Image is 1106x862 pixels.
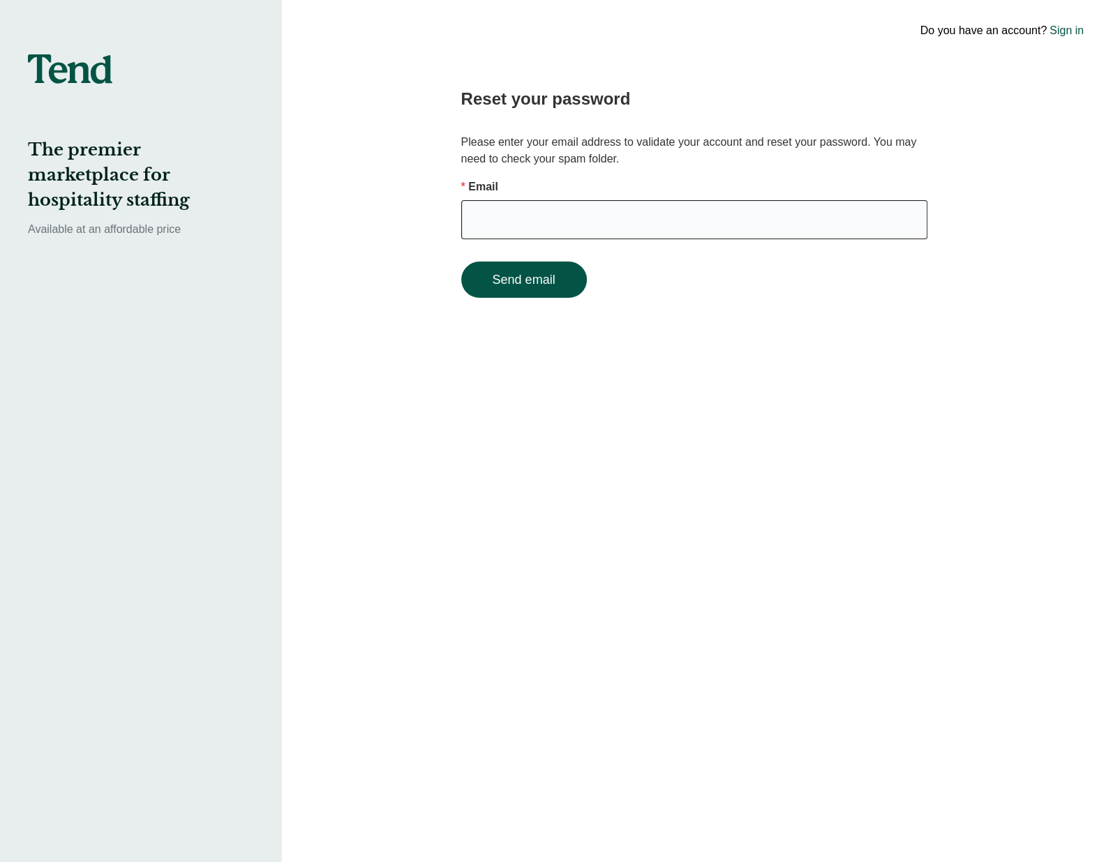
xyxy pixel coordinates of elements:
[28,221,254,238] p: Available at an affordable price
[1049,22,1084,39] a: Sign in
[461,179,927,195] p: Email
[28,137,254,213] h2: The premier marketplace for hospitality staffing
[461,86,927,112] h2: Reset your password
[461,262,587,298] button: Send email
[28,54,112,84] img: tend-logo
[461,134,927,167] p: Please enter your email address to validate your account and reset your password. You may need to...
